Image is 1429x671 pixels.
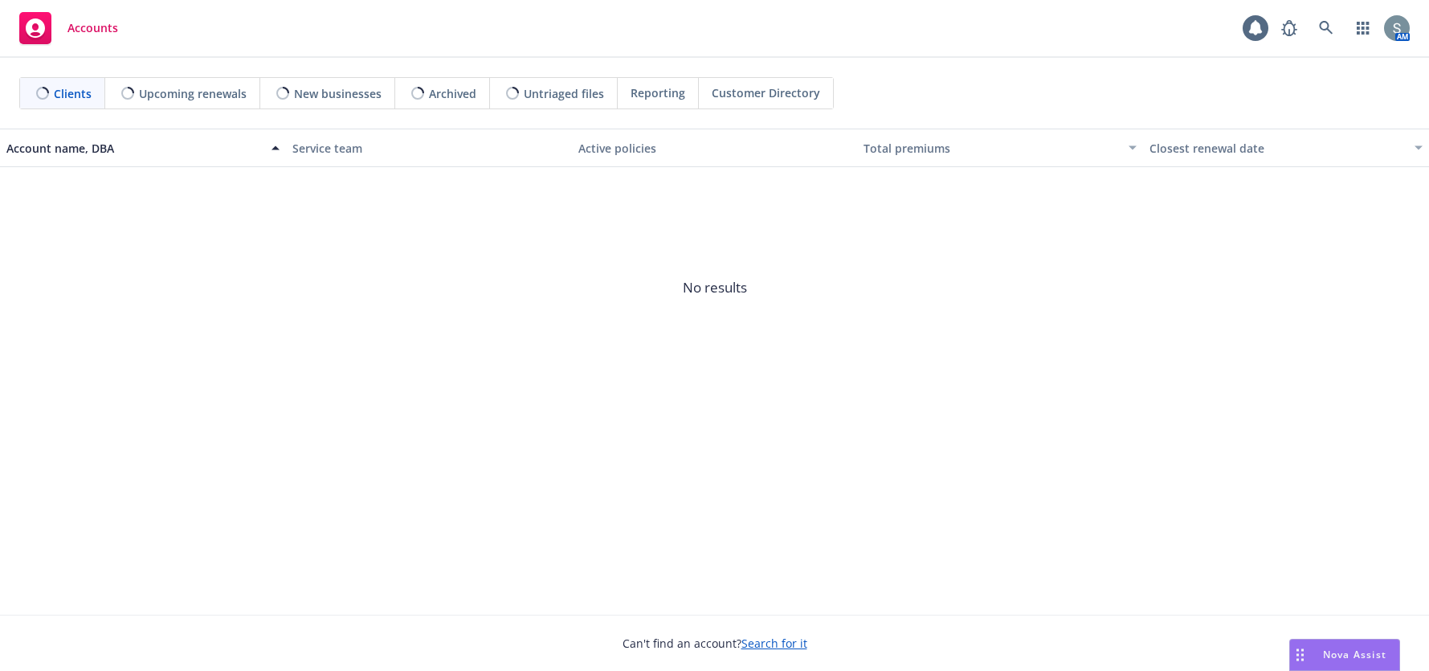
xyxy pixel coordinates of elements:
span: Upcoming renewals [139,85,247,102]
div: Total premiums [864,140,1119,157]
a: Switch app [1347,12,1379,44]
div: Service team [292,140,565,157]
span: Reporting [631,84,685,101]
span: Clients [54,85,92,102]
div: Active policies [578,140,851,157]
span: Archived [429,85,476,102]
a: Accounts [13,6,125,51]
span: Can't find an account? [623,635,807,652]
div: Closest renewal date [1149,140,1405,157]
a: Report a Bug [1273,12,1305,44]
span: Nova Assist [1323,648,1386,661]
a: Search for it [741,636,807,651]
button: Nova Assist [1289,639,1400,671]
span: Accounts [67,22,118,35]
span: Customer Directory [712,84,820,101]
a: Search [1310,12,1342,44]
div: Account name, DBA [6,140,262,157]
button: Closest renewal date [1143,129,1429,167]
span: New businesses [294,85,382,102]
img: photo [1384,15,1410,41]
button: Service team [286,129,572,167]
button: Total premiums [857,129,1143,167]
button: Active policies [572,129,858,167]
div: Drag to move [1290,640,1310,670]
span: Untriaged files [524,85,604,102]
